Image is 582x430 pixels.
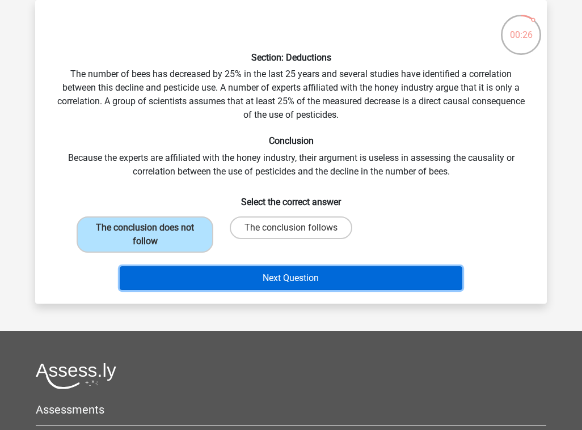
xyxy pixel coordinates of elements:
[53,188,529,207] h6: Select the correct answer
[40,9,542,295] div: The number of bees has decreased by 25% in the last 25 years and several studies have identified ...
[230,216,352,239] label: The conclusion follows
[120,266,463,290] button: Next Question
[500,14,542,42] div: 00:26
[77,216,213,253] label: The conclusion does not follow
[36,403,546,416] h5: Assessments
[53,52,529,63] h6: Section: Deductions
[53,135,529,146] h6: Conclusion
[36,363,116,389] img: Assessly logo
